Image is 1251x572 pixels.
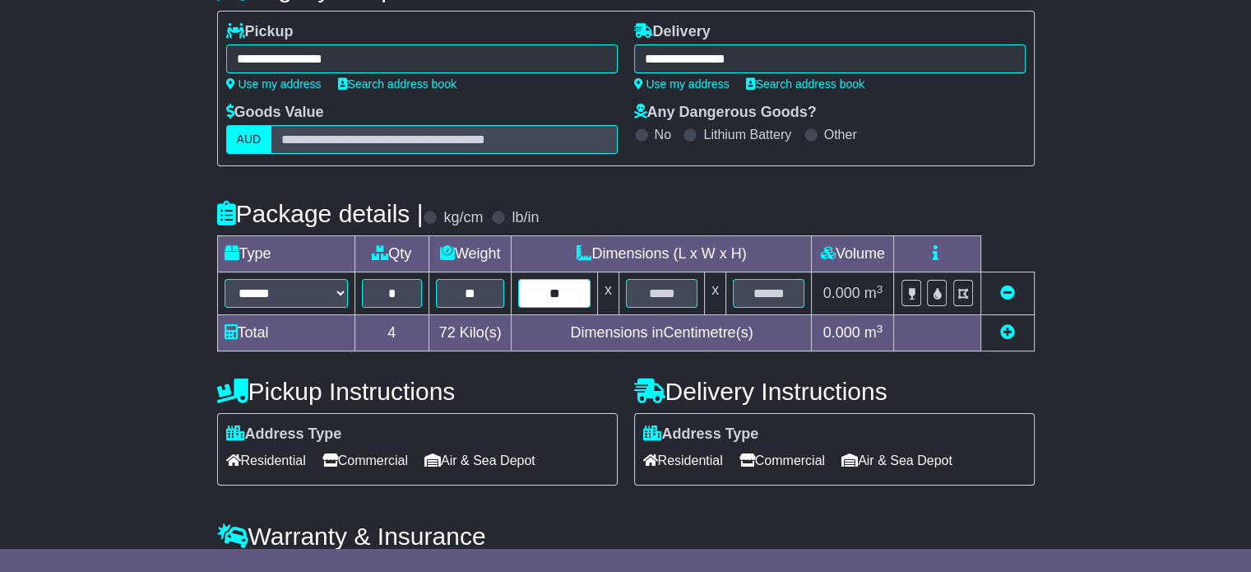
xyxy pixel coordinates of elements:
[746,77,864,91] a: Search address book
[226,77,322,91] a: Use my address
[864,324,883,341] span: m
[597,272,619,315] td: x
[634,378,1035,405] h4: Delivery Instructions
[705,272,726,315] td: x
[812,236,894,272] td: Volume
[429,315,512,351] td: Kilo(s)
[226,23,294,41] label: Pickup
[217,378,618,405] h4: Pickup Instructions
[354,315,429,351] td: 4
[634,23,711,41] label: Delivery
[217,200,424,227] h4: Package details |
[864,285,883,301] span: m
[841,448,952,473] span: Air & Sea Depot
[877,323,883,335] sup: 3
[226,104,324,122] label: Goods Value
[226,448,306,473] span: Residential
[634,104,817,122] label: Any Dangerous Goods?
[217,315,354,351] td: Total
[439,324,456,341] span: 72
[338,77,456,91] a: Search address book
[703,127,791,142] label: Lithium Battery
[322,448,408,473] span: Commercial
[634,77,730,91] a: Use my address
[512,209,539,227] label: lb/in
[823,285,860,301] span: 0.000
[354,236,429,272] td: Qty
[1000,285,1015,301] a: Remove this item
[226,426,342,444] label: Address Type
[512,315,812,351] td: Dimensions in Centimetre(s)
[226,125,272,154] label: AUD
[512,236,812,272] td: Dimensions (L x W x H)
[739,448,825,473] span: Commercial
[429,236,512,272] td: Weight
[824,127,857,142] label: Other
[877,283,883,295] sup: 3
[643,426,759,444] label: Address Type
[823,324,860,341] span: 0.000
[1000,324,1015,341] a: Add new item
[655,127,671,142] label: No
[443,209,483,227] label: kg/cm
[217,523,1035,550] h4: Warranty & Insurance
[643,448,723,473] span: Residential
[217,236,354,272] td: Type
[424,448,535,473] span: Air & Sea Depot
